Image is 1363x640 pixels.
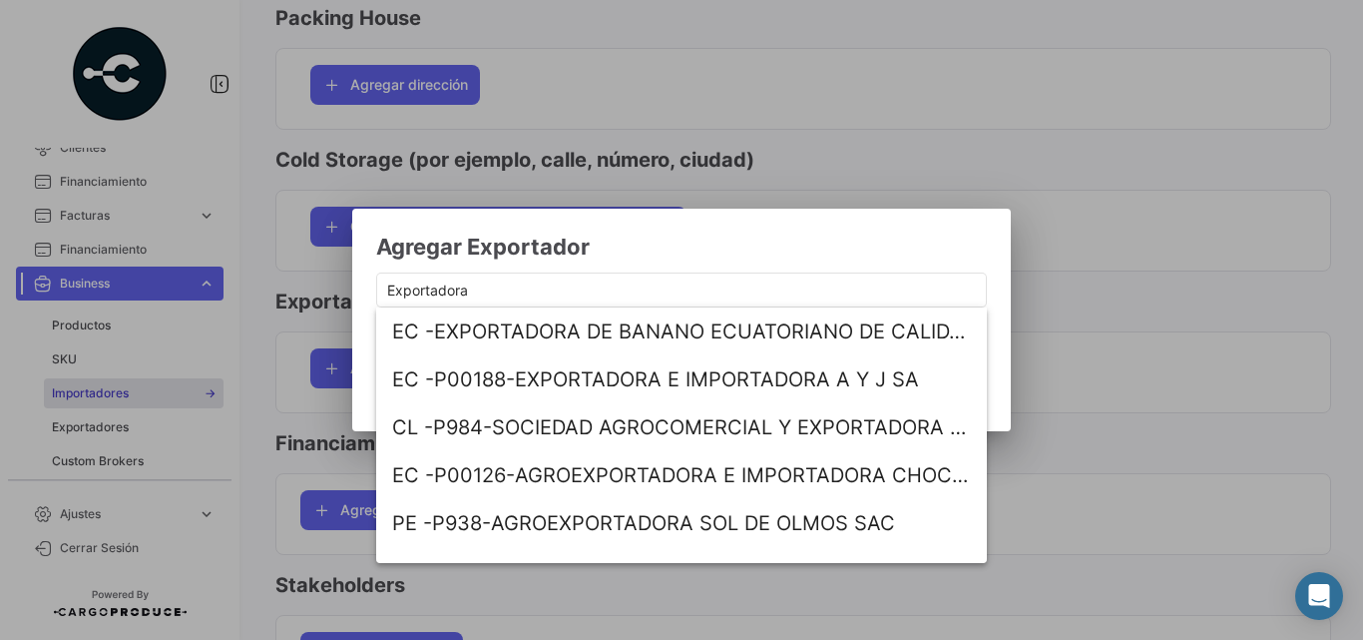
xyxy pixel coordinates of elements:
[392,559,432,583] span: PE -
[392,511,432,535] span: PE -
[392,451,971,499] span: P00126-AGROEXPORTADORA E IMPORTADORA CHOCOSPICES CIA. LTDA
[376,233,987,261] h2: Agregar Exportador
[392,320,434,343] span: EC -
[392,403,971,451] span: P984-SOCIEDAD AGROCOMERCIAL Y EXPORTADORA VALLESUR LIMITADA
[392,415,433,439] span: CL -
[387,283,977,300] input: Exportador
[1295,572,1343,620] div: Abrir Intercom Messenger
[392,547,971,595] span: SOCIEDAD EXPORTADORA VERFRUT S.A.C.
[392,355,971,403] span: P00188-EXPORTADORA E IMPORTADORA A Y J SA
[392,463,434,487] span: EC -
[392,367,434,391] span: EC -
[392,499,971,547] span: P938-AGROEXPORTADORA SOL DE OLMOS SAC
[392,308,971,355] span: EXPORTADORA DE BANANO ECUATORIANO DE CALIDAD QUALITYBANANA S.A.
